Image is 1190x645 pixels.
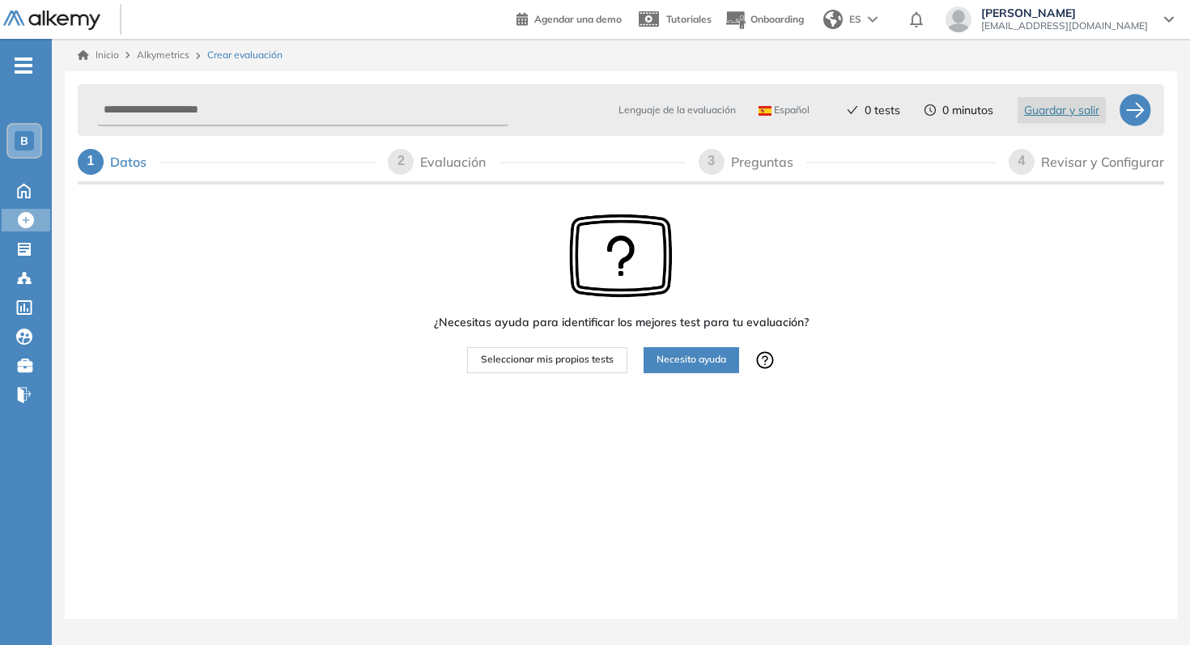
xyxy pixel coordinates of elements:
[397,154,405,168] span: 2
[434,314,809,331] span: ¿Necesitas ayuda para identificar los mejores test para tu evaluación?
[1041,149,1164,175] div: Revisar y Configurar
[618,103,736,117] span: Lenguaje de la evaluación
[467,347,627,373] button: Seleccionar mis propios tests
[981,19,1148,32] span: [EMAIL_ADDRESS][DOMAIN_NAME]
[534,13,622,25] span: Agendar una demo
[657,352,726,367] span: Necesito ayuda
[1018,97,1106,123] button: Guardar y salir
[137,49,189,61] span: Alkymetrics
[3,11,100,31] img: Logo
[420,149,499,175] div: Evaluación
[1024,101,1099,119] span: Guardar y salir
[481,352,614,367] span: Seleccionar mis propios tests
[644,347,739,373] button: Necesito ayuda
[78,48,119,62] a: Inicio
[731,149,806,175] div: Preguntas
[516,8,622,28] a: Agendar una demo
[981,6,1148,19] span: [PERSON_NAME]
[924,104,936,116] span: clock-circle
[823,10,843,29] img: world
[207,48,283,62] span: Crear evaluación
[78,149,375,175] div: 1Datos
[868,16,878,23] img: arrow
[708,154,715,168] span: 3
[666,13,712,25] span: Tutoriales
[759,106,771,116] img: ESP
[87,154,95,168] span: 1
[110,149,159,175] div: Datos
[942,102,993,119] span: 0 minutos
[759,104,810,117] span: Español
[20,134,28,147] span: B
[865,102,900,119] span: 0 tests
[849,12,861,27] span: ES
[750,13,804,25] span: Onboarding
[1018,154,1026,168] span: 4
[847,104,858,116] span: check
[15,64,32,67] i: -
[725,2,804,37] button: Onboarding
